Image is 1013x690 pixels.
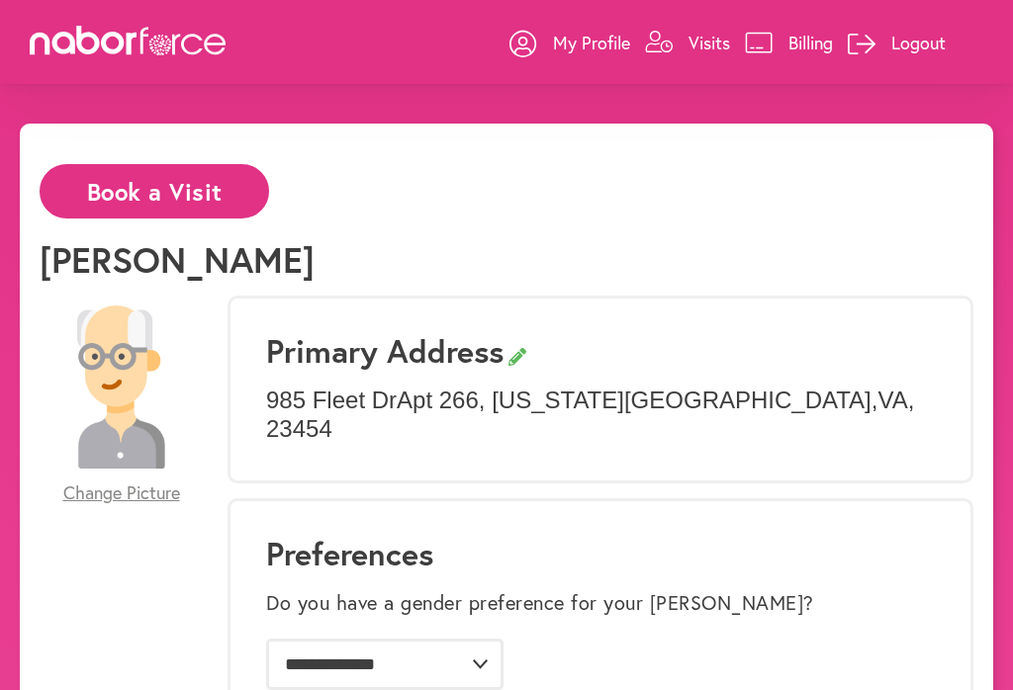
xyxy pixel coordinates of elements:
[63,482,180,504] span: Change Picture
[266,332,935,370] h3: Primary Address
[266,591,814,615] label: Do you have a gender preference for your [PERSON_NAME]?
[788,31,833,54] p: Billing
[40,238,315,281] h1: [PERSON_NAME]
[848,13,946,72] a: Logout
[40,164,269,218] button: Book a Visit
[509,13,630,72] a: My Profile
[645,13,730,72] a: Visits
[266,387,935,444] p: 985 Fleet Dr Apt 266 , [US_STATE][GEOGRAPHIC_DATA] , VA , 23454
[266,535,935,572] h1: Preferences
[745,13,833,72] a: Billing
[891,31,946,54] p: Logout
[40,305,203,469] img: 28479a6084c73c1d882b58007db4b51f.png
[40,187,269,206] a: Book a Visit
[689,31,730,54] p: Visits
[553,31,630,54] p: My Profile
